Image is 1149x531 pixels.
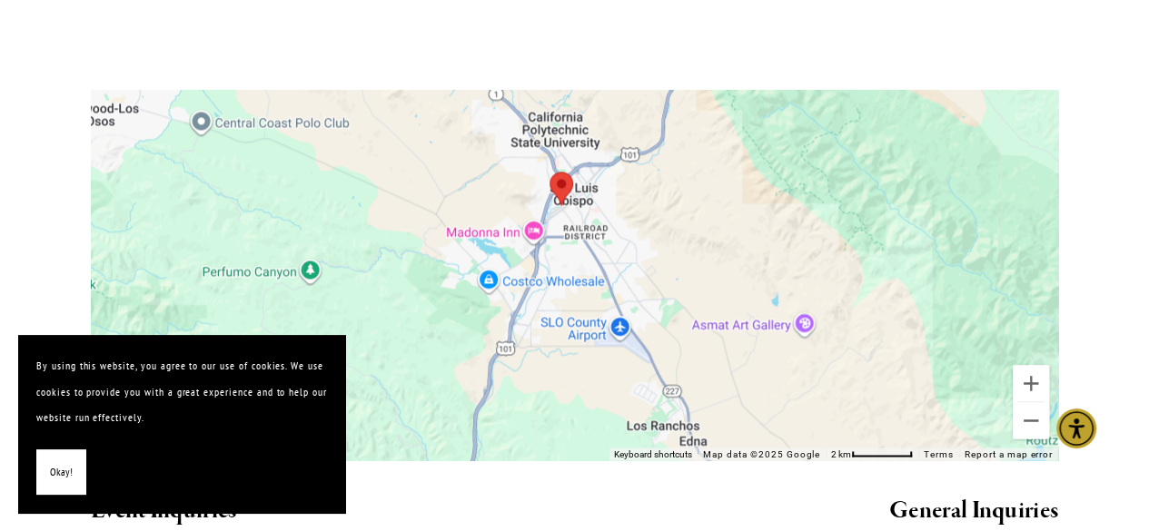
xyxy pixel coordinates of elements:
div: NOVO Restaurant Lounge 726 Higuera Street San Luis Obispo, CA, 93401, United States [550,172,573,205]
button: Keyboard shortcuts [614,447,692,460]
button: Zoom out [1013,402,1049,438]
button: Zoom in [1013,365,1049,401]
button: Map Scale: 2 km per 64 pixels [826,447,918,460]
a: Terms [924,448,954,458]
span: Map data ©2025 Google [703,448,820,458]
span: 2 km [831,448,851,458]
section: Cookie banner [18,335,345,513]
button: Okay! [36,449,86,496]
span: Okay! [50,459,73,486]
a: Report a map error [965,448,1053,458]
div: Accessibility Menu [1056,408,1096,448]
h2: General Inquiries [590,491,1059,529]
p: By using this website, you agree to our use of cookies. We use cookies to provide you with a grea... [36,353,327,431]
